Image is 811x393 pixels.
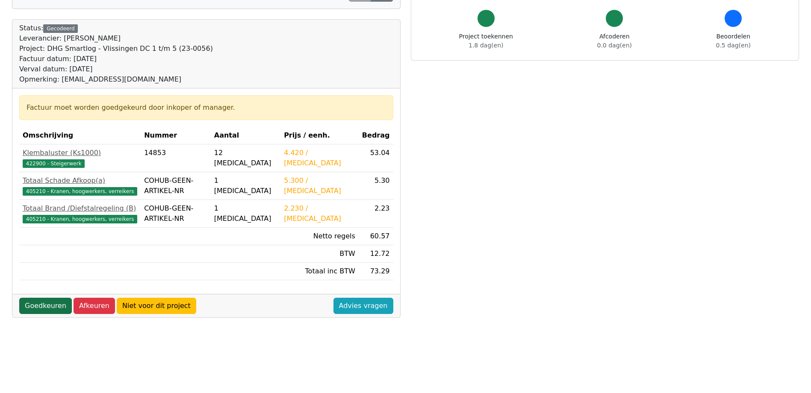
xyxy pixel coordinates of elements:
[23,159,85,168] span: 422900 - Steigerwerk
[23,203,137,224] a: Totaal Brand /Diefstalregeling (B)405210 - Kranen, hoogwerkers, verreikers
[280,127,359,144] th: Prijs / eenh.
[19,74,213,85] div: Opmerking: [EMAIL_ADDRESS][DOMAIN_NAME]
[284,203,355,224] div: 2.230 / [MEDICAL_DATA]
[359,263,393,280] td: 73.29
[23,203,137,214] div: Totaal Brand /Diefstalregeling (B)
[359,144,393,172] td: 53.04
[117,298,196,314] a: Niet voor dit project
[27,103,386,113] div: Factuur moet worden goedgekeurd door inkoper of manager.
[19,33,213,44] div: Leverancier: [PERSON_NAME]
[23,215,137,223] span: 405210 - Kranen, hoogwerkers, verreikers
[716,42,751,49] span: 0.5 dag(en)
[284,176,355,196] div: 5.300 / [MEDICAL_DATA]
[284,148,355,168] div: 4.420 / [MEDICAL_DATA]
[141,172,211,200] td: COHUB-GEEN-ARTIKEL-NR
[597,42,632,49] span: 0.0 dag(en)
[141,127,211,144] th: Nummer
[19,127,141,144] th: Omschrijving
[280,263,359,280] td: Totaal inc BTW
[23,148,137,158] div: Klembaluster (Ks1000)
[597,32,632,50] div: Afcoderen
[359,200,393,228] td: 2.23
[23,176,137,196] a: Totaal Schade Afkoop(a)405210 - Kranen, hoogwerkers, verreikers
[214,176,277,196] div: 1 [MEDICAL_DATA]
[23,148,137,168] a: Klembaluster (Ks1000)422900 - Steigerwerk
[459,32,513,50] div: Project toekennen
[19,23,213,85] div: Status:
[333,298,393,314] a: Advies vragen
[23,176,137,186] div: Totaal Schade Afkoop(a)
[359,172,393,200] td: 5.30
[74,298,115,314] a: Afkeuren
[141,144,211,172] td: 14853
[359,228,393,245] td: 60.57
[716,32,751,50] div: Beoordelen
[359,127,393,144] th: Bedrag
[211,127,280,144] th: Aantal
[19,54,213,64] div: Factuur datum: [DATE]
[141,200,211,228] td: COHUB-GEEN-ARTIKEL-NR
[19,64,213,74] div: Verval datum: [DATE]
[214,203,277,224] div: 1 [MEDICAL_DATA]
[359,245,393,263] td: 12.72
[280,245,359,263] td: BTW
[43,24,78,33] div: Gecodeerd
[23,187,137,196] span: 405210 - Kranen, hoogwerkers, verreikers
[19,298,72,314] a: Goedkeuren
[214,148,277,168] div: 12 [MEDICAL_DATA]
[19,44,213,54] div: Project: DHG Smartlog - Vlissingen DC 1 t/m 5 (23-0056)
[469,42,503,49] span: 1.8 dag(en)
[280,228,359,245] td: Netto regels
